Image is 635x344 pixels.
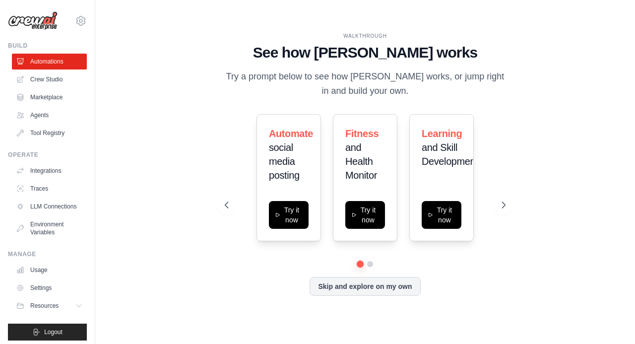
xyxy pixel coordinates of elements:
button: Resources [12,298,87,314]
span: and Health Monitor [345,142,377,181]
img: Logo [8,11,58,30]
button: Try it now [345,201,385,229]
a: Settings [12,280,87,296]
span: Logout [44,328,63,336]
span: Fitness [345,128,379,139]
button: Logout [8,324,87,341]
a: Tool Registry [12,125,87,141]
a: Environment Variables [12,216,87,240]
button: Try it now [269,201,309,229]
div: Build [8,42,87,50]
span: Automate [269,128,313,139]
a: Automations [12,54,87,69]
div: Manage [8,250,87,258]
span: Learning [422,128,462,139]
a: Crew Studio [12,71,87,87]
a: Marketplace [12,89,87,105]
div: WALKTHROUGH [225,32,506,40]
span: social media posting [269,142,300,181]
button: Skip and explore on my own [310,277,420,296]
span: Resources [30,302,59,310]
a: Traces [12,181,87,197]
h1: See how [PERSON_NAME] works [225,44,506,62]
a: Agents [12,107,87,123]
a: Integrations [12,163,87,179]
span: and Skill Development [422,142,478,167]
div: Operate [8,151,87,159]
p: Try a prompt below to see how [PERSON_NAME] works, or jump right in and build your own. [225,69,506,99]
a: LLM Connections [12,199,87,214]
a: Usage [12,262,87,278]
button: Try it now [422,201,461,229]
